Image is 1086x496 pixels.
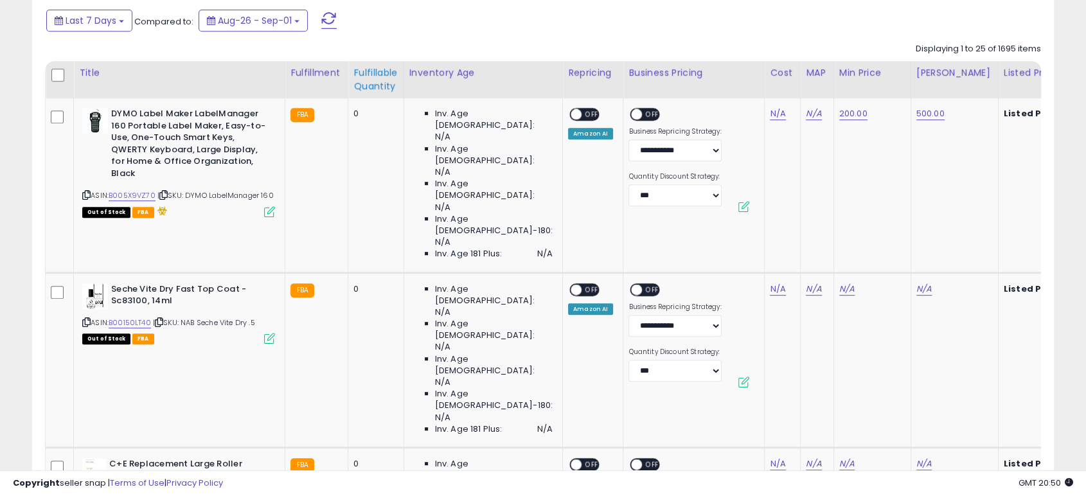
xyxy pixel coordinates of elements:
[435,306,450,318] span: N/A
[290,108,314,122] small: FBA
[79,66,280,80] div: Title
[806,457,821,470] a: N/A
[582,284,602,295] span: OFF
[111,283,267,310] b: Seche Vite Dry Fast Top Coat - Sc83100, 14ml
[435,236,450,248] span: N/A
[839,107,868,120] a: 200.00
[353,283,393,295] div: 0
[353,458,393,470] div: 0
[13,477,60,489] strong: Copyright
[916,43,1041,55] div: Displaying 1 to 25 of 1695 items
[806,283,821,296] a: N/A
[435,166,450,178] span: N/A
[435,283,553,306] span: Inv. Age [DEMOGRAPHIC_DATA]:
[582,109,602,120] span: OFF
[1004,107,1062,120] b: Listed Price:
[435,178,553,201] span: Inv. Age [DEMOGRAPHIC_DATA]:
[110,477,165,489] a: Terms of Use
[46,10,132,31] button: Last 7 Days
[537,248,553,260] span: N/A
[839,283,855,296] a: N/A
[839,66,905,80] div: Min Price
[435,458,553,481] span: Inv. Age [DEMOGRAPHIC_DATA]:
[435,143,553,166] span: Inv. Age [DEMOGRAPHIC_DATA]:
[537,423,553,435] span: N/A
[770,283,785,296] a: N/A
[770,457,785,470] a: N/A
[82,108,275,216] div: ASIN:
[628,303,722,312] label: Business Repricing Strategy:
[109,317,151,328] a: B00150LT40
[353,108,393,120] div: 0
[218,14,292,27] span: Aug-26 - Sep-01
[66,14,116,27] span: Last 7 Days
[435,376,450,388] span: N/A
[435,202,450,213] span: N/A
[82,458,106,484] img: 31-fvWFL-4L._SL40_.jpg
[199,10,308,31] button: Aug-26 - Sep-01
[770,66,795,80] div: Cost
[109,190,156,201] a: B005X9VZ70
[839,457,855,470] a: N/A
[1019,477,1073,489] span: 2025-09-9 20:50 GMT
[134,15,193,28] span: Compared to:
[628,127,722,136] label: Business Repricing Strategy:
[435,108,553,131] span: Inv. Age [DEMOGRAPHIC_DATA]:
[153,317,255,328] span: | SKU: NAB Seche Vite Dry .5
[435,248,503,260] span: Inv. Age 181 Plus:
[353,66,398,93] div: Fulfillable Quantity
[1004,457,1062,470] b: Listed Price:
[916,457,932,470] a: N/A
[643,109,663,120] span: OFF
[82,333,130,344] span: All listings that are currently out of stock and unavailable for purchase on Amazon
[157,190,274,200] span: | SKU: DYMO LabelManager 160
[916,66,993,80] div: [PERSON_NAME]
[109,458,265,485] b: C+E Replacement Large Roller Heads, 3 Count
[435,131,450,143] span: N/A
[166,477,223,489] a: Privacy Policy
[628,348,722,357] label: Quantity Discount Strategy:
[435,388,553,411] span: Inv. Age [DEMOGRAPHIC_DATA]-180:
[435,213,553,236] span: Inv. Age [DEMOGRAPHIC_DATA]-180:
[435,353,553,376] span: Inv. Age [DEMOGRAPHIC_DATA]:
[290,283,314,297] small: FBA
[628,172,722,181] label: Quantity Discount Strategy:
[806,66,828,80] div: MAP
[82,108,108,134] img: 41iEYRx-q3L._SL40_.jpg
[435,318,553,341] span: Inv. Age [DEMOGRAPHIC_DATA]:
[568,66,618,80] div: Repricing
[82,207,130,218] span: All listings that are currently out of stock and unavailable for purchase on Amazon
[568,303,613,315] div: Amazon AI
[435,423,503,435] span: Inv. Age 181 Plus:
[1004,283,1062,295] b: Listed Price:
[916,107,945,120] a: 500.00
[628,66,759,80] div: Business Pricing
[111,108,267,182] b: DYMO Label Maker LabelManager 160 Portable Label Maker, Easy-to-Use, One-Touch Smart Keys, QWERTY...
[409,66,557,80] div: Inventory Age
[154,206,168,215] i: hazardous material
[770,107,785,120] a: N/A
[916,283,932,296] a: N/A
[82,283,108,309] img: 410pKBFvS9L._SL40_.jpg
[132,207,154,218] span: FBA
[568,128,613,139] div: Amazon AI
[132,333,154,344] span: FBA
[13,477,223,490] div: seller snap | |
[806,107,821,120] a: N/A
[290,458,314,472] small: FBA
[290,66,343,80] div: Fulfillment
[82,283,275,343] div: ASIN:
[643,284,663,295] span: OFF
[435,341,450,353] span: N/A
[435,412,450,423] span: N/A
